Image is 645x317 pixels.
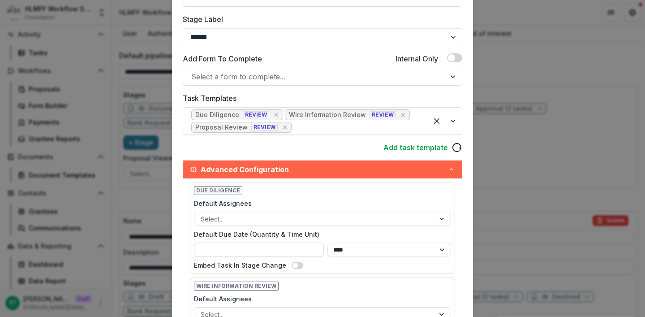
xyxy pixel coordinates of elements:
[195,124,248,131] div: Proposal Review
[195,111,239,119] div: Due Diligence
[399,110,408,119] div: Remove [object Object]
[194,282,279,291] span: Wire Information Review
[183,93,457,104] label: Task Templates
[289,111,366,119] div: Wire Information Review
[194,230,446,239] label: Default Due Date (Quantity & Time Unit)
[383,142,448,153] a: Add task template
[194,186,242,195] span: Due Diligence
[194,294,446,304] label: Default Assignees
[194,261,286,270] label: Embed Task In Stage Change
[430,114,444,128] div: Clear selected options
[194,199,446,208] label: Default Assignees
[251,124,278,131] span: REVIEW
[183,161,462,178] button: Advanced Configuration
[243,111,269,118] span: REVIEW
[451,142,462,153] svg: reload
[280,123,289,132] div: Remove [object Object]
[183,53,262,64] label: Add Form To Complete
[183,14,457,25] label: Stage Label
[370,111,396,118] span: REVIEW
[396,53,438,64] label: Internal Only
[201,164,448,175] span: Advanced Configuration
[272,110,281,119] div: Remove [object Object]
